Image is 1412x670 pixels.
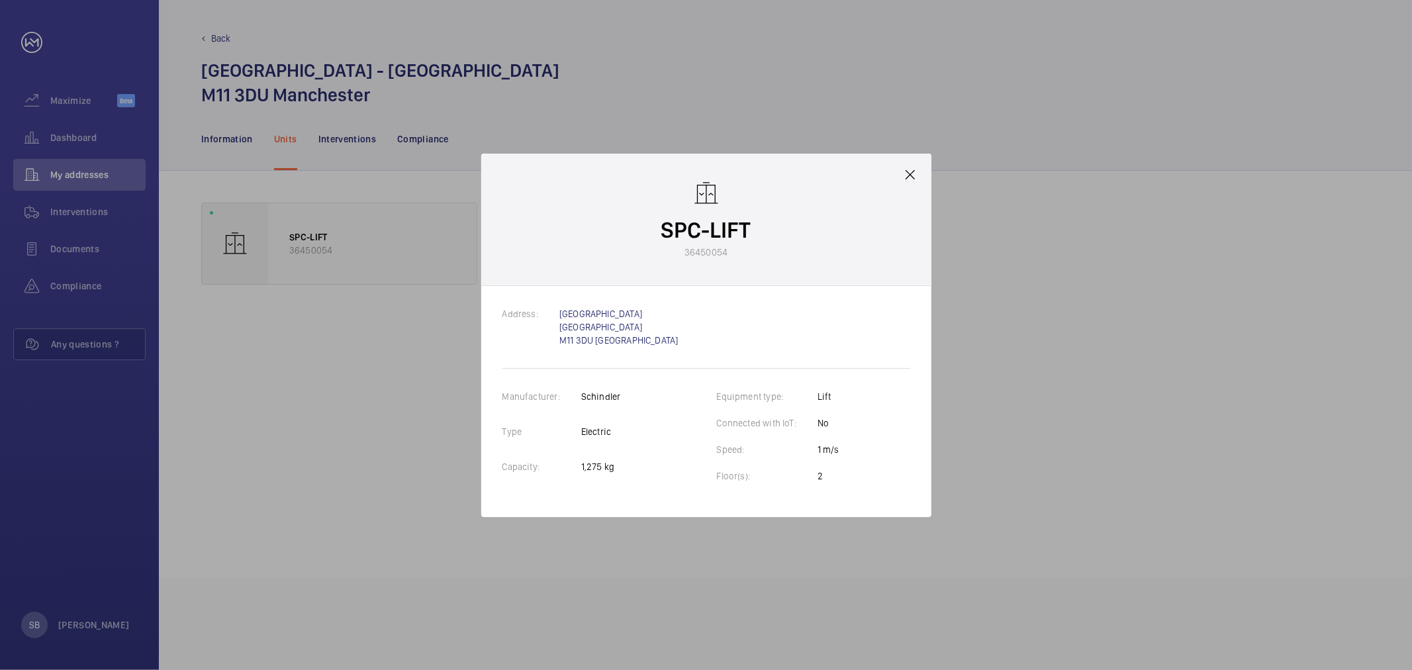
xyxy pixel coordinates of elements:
p: No [818,416,839,430]
p: 1 m/s [818,443,839,456]
label: Connected with IoT: [717,418,818,428]
p: 36450054 [684,246,728,259]
label: Equipment type: [717,391,805,402]
label: Speed: [717,444,766,455]
p: Electric [581,425,621,438]
p: 1,275 kg [581,460,621,473]
img: elevator.svg [693,180,720,207]
label: Type [502,426,543,437]
label: Address: [502,309,559,319]
p: 2 [818,469,839,483]
p: SPC-LIFT [661,215,751,246]
p: Schindler [581,390,621,403]
a: [GEOGRAPHIC_DATA] [GEOGRAPHIC_DATA] M11 3DU [GEOGRAPHIC_DATA] [559,309,679,346]
p: Lift [818,390,839,403]
label: Floor(s): [717,471,772,481]
label: Capacity: [502,461,561,472]
label: Manufacturer: [502,391,581,402]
